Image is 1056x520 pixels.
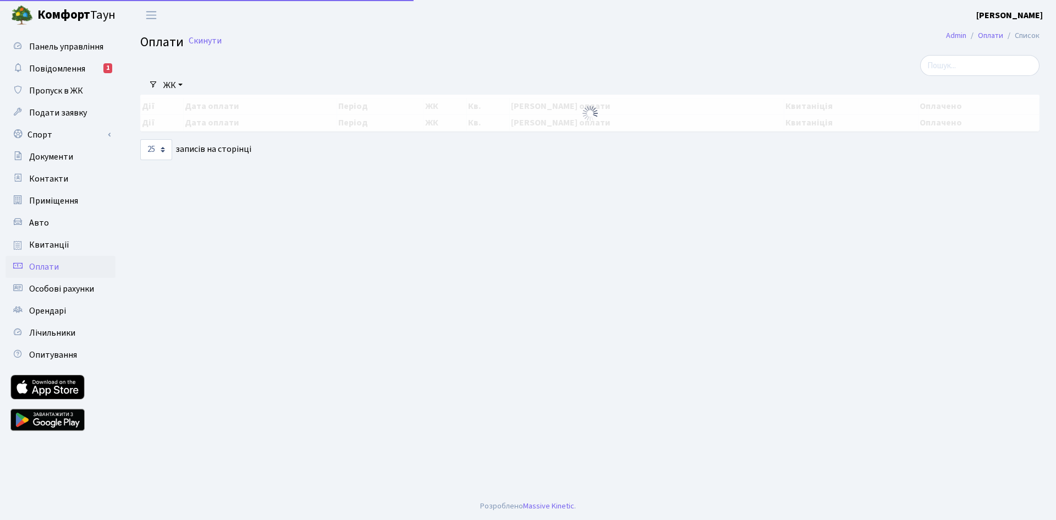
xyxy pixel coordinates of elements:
[29,85,83,97] span: Пропуск в ЖК
[137,6,165,24] button: Переключити навігацію
[5,146,116,168] a: Документи
[29,305,66,317] span: Орендарі
[29,41,103,53] span: Панель управління
[29,327,75,339] span: Лічильники
[140,139,172,160] select: записів на сторінці
[5,256,116,278] a: Оплати
[140,139,251,160] label: записів на сторінці
[37,6,116,25] span: Таун
[480,500,576,512] div: Розроблено .
[5,36,116,58] a: Панель управління
[5,234,116,256] a: Квитанції
[5,212,116,234] a: Авто
[103,63,112,73] div: 1
[581,105,599,122] img: Обробка...
[976,9,1043,22] a: [PERSON_NAME]
[976,9,1043,21] b: [PERSON_NAME]
[29,63,85,75] span: Повідомлення
[159,76,187,95] a: ЖК
[5,278,116,300] a: Особові рахунки
[5,80,116,102] a: Пропуск в ЖК
[29,151,73,163] span: Документи
[5,102,116,124] a: Подати заявку
[29,261,59,273] span: Оплати
[140,32,184,52] span: Оплати
[5,58,116,80] a: Повідомлення1
[920,55,1039,76] input: Пошук...
[5,300,116,322] a: Орендарі
[37,6,90,24] b: Комфорт
[11,4,33,26] img: logo.png
[930,24,1056,47] nav: breadcrumb
[978,30,1003,41] a: Оплати
[29,217,49,229] span: Авто
[29,239,69,251] span: Квитанції
[1003,30,1039,42] li: Список
[189,36,222,46] a: Скинути
[29,173,68,185] span: Контакти
[523,500,574,512] a: Massive Kinetic
[946,30,966,41] a: Admin
[5,124,116,146] a: Спорт
[5,322,116,344] a: Лічильники
[5,168,116,190] a: Контакти
[5,344,116,366] a: Опитування
[5,190,116,212] a: Приміщення
[29,283,94,295] span: Особові рахунки
[29,349,77,361] span: Опитування
[29,195,78,207] span: Приміщення
[29,107,87,119] span: Подати заявку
